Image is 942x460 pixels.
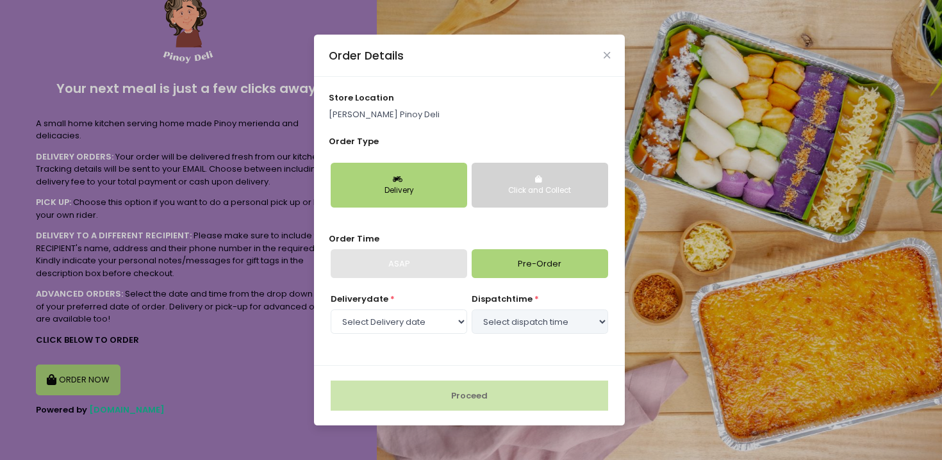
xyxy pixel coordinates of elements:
[472,293,533,305] span: dispatch time
[472,249,608,279] a: Pre-Order
[329,92,394,104] span: store location
[329,233,379,245] span: Order Time
[340,185,458,197] div: Delivery
[331,293,388,305] span: Delivery date
[329,47,404,64] div: Order Details
[329,135,379,147] span: Order Type
[331,381,608,411] button: Proceed
[331,163,467,208] button: Delivery
[481,185,599,197] div: Click and Collect
[472,163,608,208] button: Click and Collect
[329,108,611,121] p: [PERSON_NAME] Pinoy Deli
[604,52,610,58] button: Close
